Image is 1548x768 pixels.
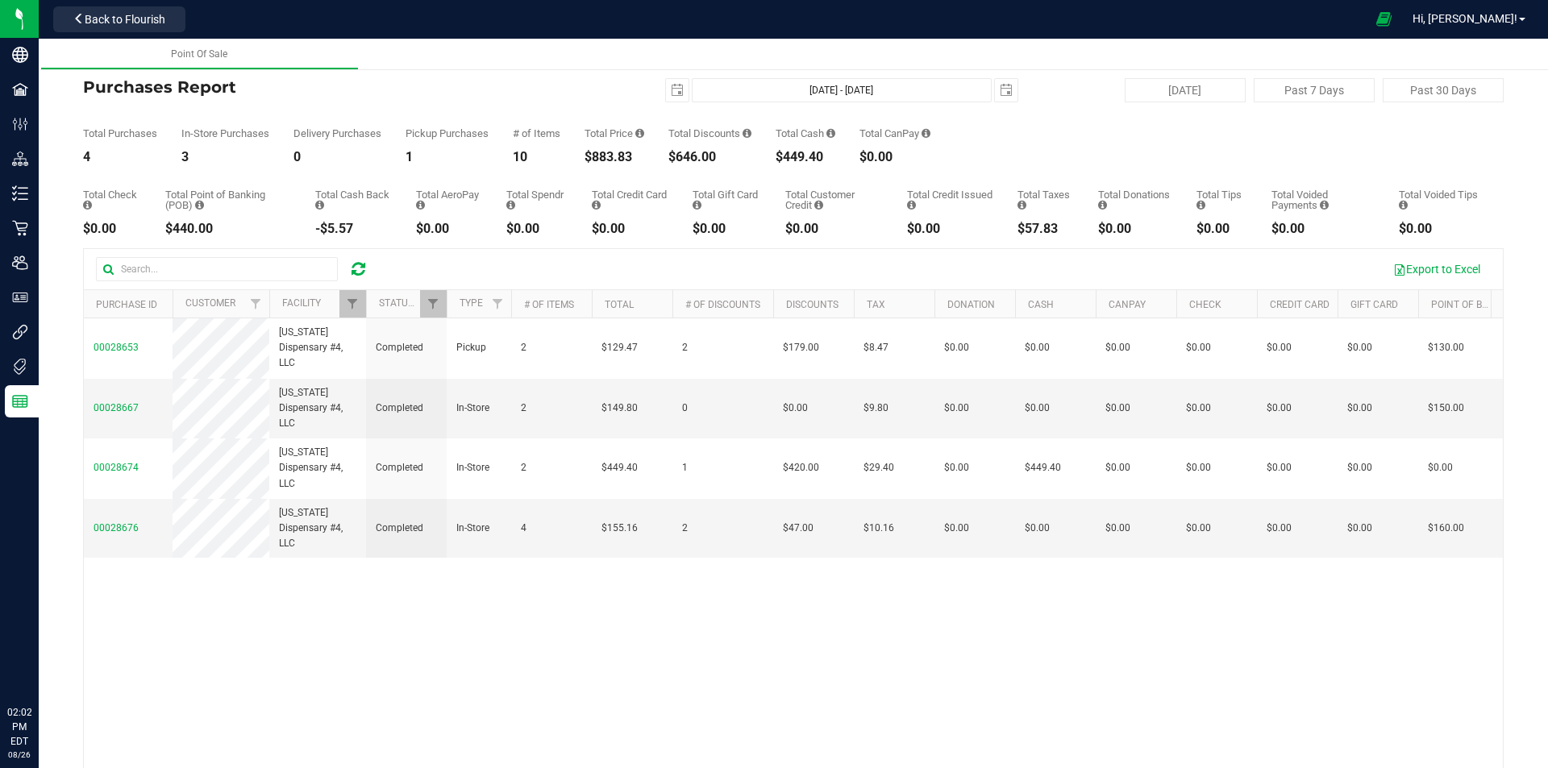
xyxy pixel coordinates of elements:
[682,401,688,416] span: 0
[693,200,701,210] i: Sum of the successful, non-voided gift card payment transactions for all purchases in the date ra...
[1186,460,1211,475] span: $0.00
[1017,189,1074,210] div: Total Taxes
[1186,401,1211,416] span: $0.00
[1413,12,1517,25] span: Hi, [PERSON_NAME]!
[1196,222,1246,235] div: $0.00
[783,460,819,475] span: $420.00
[293,128,381,139] div: Delivery Purchases
[826,128,835,139] i: Sum of the successful, non-voided cash payment transactions for all purchases in the date range. ...
[94,402,139,413] span: 00028667
[1028,299,1054,310] a: Cash
[12,47,28,63] inline-svg: Company
[785,189,883,210] div: Total Customer Credit
[416,200,425,210] i: Sum of the successful, non-voided AeroPay payment transactions for all purchases in the date range.
[863,401,888,416] span: $9.80
[1098,222,1172,235] div: $0.00
[1098,200,1107,210] i: Sum of all round-up-to-next-dollar total price adjustments for all purchases in the date range.
[743,128,751,139] i: Sum of the discount values applied to the all purchases in the date range.
[12,359,28,375] inline-svg: Tags
[859,128,930,139] div: Total CanPay
[376,401,423,416] span: Completed
[585,128,644,139] div: Total Price
[83,128,157,139] div: Total Purchases
[96,257,338,281] input: Search...
[783,521,814,536] span: $47.00
[181,128,269,139] div: In-Store Purchases
[485,290,511,318] a: Filter
[1267,401,1292,416] span: $0.00
[96,299,157,310] a: Purchase ID
[12,324,28,340] inline-svg: Integrations
[1189,299,1221,310] a: Check
[1428,521,1464,536] span: $160.00
[786,299,838,310] a: Discounts
[776,151,835,164] div: $449.40
[776,128,835,139] div: Total Cash
[1267,460,1292,475] span: $0.00
[416,222,482,235] div: $0.00
[601,460,638,475] span: $449.40
[506,189,568,210] div: Total Spendr
[601,521,638,536] span: $155.16
[1428,340,1464,355] span: $130.00
[243,290,269,318] a: Filter
[1025,340,1050,355] span: $0.00
[1271,189,1375,210] div: Total Voided Payments
[379,297,432,309] a: Status
[293,151,381,164] div: 0
[53,6,185,32] button: Back to Flourish
[601,401,638,416] span: $149.80
[685,299,760,310] a: # of Discounts
[83,200,92,210] i: Sum of the successful, non-voided check payment transactions for all purchases in the date range.
[456,340,486,355] span: Pickup
[94,522,139,533] span: 00028676
[1399,222,1479,235] div: $0.00
[279,385,356,432] span: [US_STATE] Dispensary #4, LLC
[585,151,644,164] div: $883.83
[376,521,423,536] span: Completed
[165,189,291,210] div: Total Point of Banking (POB)
[83,78,556,96] h4: Purchases Report
[460,297,483,309] a: Type
[521,460,526,475] span: 2
[922,128,930,139] i: Sum of the successful, non-voided CanPay payment transactions for all purchases in the date range.
[693,222,761,235] div: $0.00
[524,299,574,310] a: # of Items
[785,222,883,235] div: $0.00
[1383,78,1504,102] button: Past 30 Days
[944,401,969,416] span: $0.00
[944,521,969,536] span: $0.00
[682,460,688,475] span: 1
[1025,460,1061,475] span: $449.40
[1350,299,1398,310] a: Gift Card
[185,297,235,309] a: Customer
[282,297,321,309] a: Facility
[1270,299,1330,310] a: Credit Card
[279,325,356,372] span: [US_STATE] Dispensary #4, LLC
[521,401,526,416] span: 2
[863,340,888,355] span: $8.47
[12,289,28,305] inline-svg: User Roles
[592,222,668,235] div: $0.00
[1399,189,1479,210] div: Total Voided Tips
[592,200,601,210] i: Sum of the successful, non-voided credit card payment transactions for all purchases in the date ...
[1025,401,1050,416] span: $0.00
[1017,222,1074,235] div: $57.83
[85,13,165,26] span: Back to Flourish
[947,299,995,310] a: Donation
[635,128,644,139] i: Sum of the total prices of all purchases in the date range.
[1320,200,1329,210] i: Sum of all voided payment transaction amounts, excluding tips and transaction fees, for all purch...
[944,460,969,475] span: $0.00
[1428,460,1453,475] span: $0.00
[12,151,28,167] inline-svg: Distribution
[944,340,969,355] span: $0.00
[814,200,823,210] i: Sum of the successful, non-voided payments using account credit for all purchases in the date range.
[171,48,227,60] span: Point Of Sale
[907,200,916,210] i: Sum of all account credit issued for all refunds from returned purchases in the date range.
[279,505,356,552] span: [US_STATE] Dispensary #4, LLC
[1125,78,1246,102] button: [DATE]
[12,81,28,98] inline-svg: Facilities
[907,222,993,235] div: $0.00
[416,189,482,210] div: Total AeroPay
[783,340,819,355] span: $179.00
